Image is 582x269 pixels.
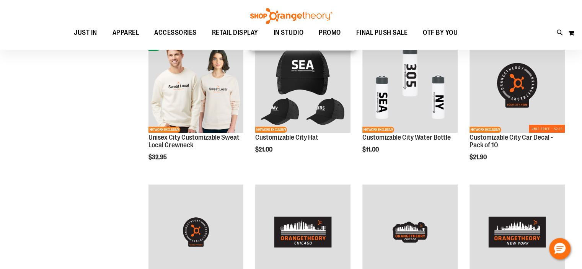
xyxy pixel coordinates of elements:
span: NETWORK EXCLUSIVE [362,127,394,133]
div: product [466,34,569,180]
div: product [145,34,248,180]
span: FINAL PUSH SALE [356,24,408,41]
span: JUST IN [74,24,97,41]
a: Image of Unisex City Customizable NuBlend CrewneckNEWNETWORK EXCLUSIVE [148,38,244,134]
span: NETWORK EXCLUSIVE [255,127,287,133]
span: $21.90 [470,154,488,161]
a: PROMO [311,24,349,42]
a: Main Image of 1536459NETWORK EXCLUSIVE [255,38,351,134]
a: Customizable City Water Bottle [362,134,451,141]
span: $21.00 [255,146,274,153]
a: APPAREL [105,24,147,42]
div: product [251,34,354,173]
a: ACCESSORIES [147,24,204,42]
img: Shop Orangetheory [249,8,333,24]
a: RETAIL DISPLAY [204,24,266,41]
span: $32.95 [148,154,168,161]
a: OTF BY YOU [415,24,465,42]
span: NETWORK EXCLUSIVE [148,127,180,133]
span: OTF BY YOU [423,24,458,41]
img: Product image for Customizable City Car Decal - 10 PK [470,38,565,133]
span: ACCESSORIES [154,24,197,41]
div: product [359,34,461,173]
span: $11.00 [362,146,380,153]
img: Image of Unisex City Customizable NuBlend Crewneck [148,38,244,133]
a: IN STUDIO [266,24,311,42]
a: JUST IN [66,24,105,42]
a: FINAL PUSH SALE [349,24,416,42]
span: RETAIL DISPLAY [212,24,258,41]
a: Customizable City Car Decal - Pack of 10 [470,134,553,149]
span: PROMO [319,24,341,41]
img: Main Image of 1536459 [255,38,351,133]
a: Customizable City Hat [255,134,318,141]
a: Unisex City Customizable Sweat Local Crewneck [148,134,240,149]
img: Customizable City Water Bottle primary image [362,38,458,133]
span: IN STUDIO [274,24,304,41]
a: Customizable City Water Bottle primary imageNETWORK EXCLUSIVE [362,38,458,134]
button: Hello, have a question? Let’s chat. [549,238,571,259]
span: APPAREL [112,24,139,41]
a: Product image for Customizable City Car Decal - 10 PKNETWORK EXCLUSIVE [470,38,565,134]
span: NETWORK EXCLUSIVE [470,127,501,133]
